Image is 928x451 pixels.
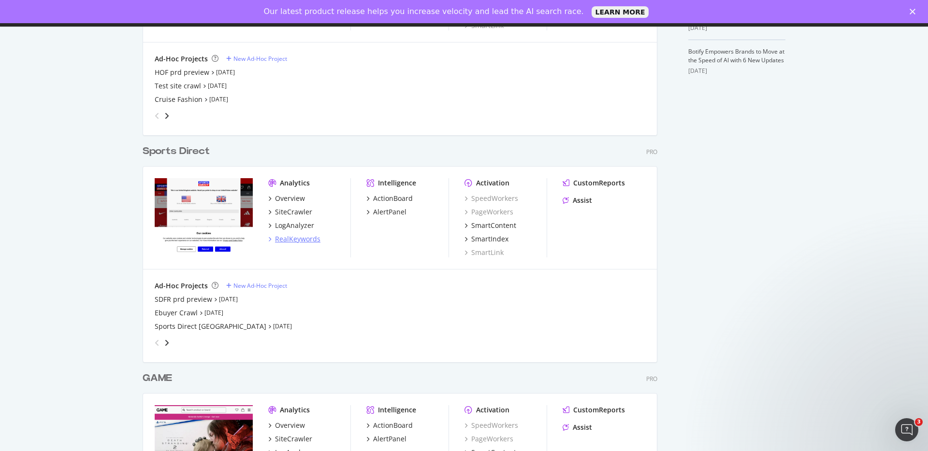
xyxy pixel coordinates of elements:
div: Intelligence [378,178,416,188]
a: Test site crawl [155,81,201,91]
div: Activation [476,178,509,188]
div: Analytics [280,178,310,188]
a: Cruise Fashion [155,95,203,104]
div: angle-left [151,335,163,351]
div: Close [910,9,919,14]
div: RealKeywords [275,234,320,244]
a: SmartLink [464,248,504,257]
div: Sports Direct [143,144,210,158]
div: Assist [573,423,592,432]
div: angle-right [163,111,170,121]
a: [DATE] [216,68,235,76]
a: Overview [268,194,305,203]
div: LogAnalyzer [275,221,314,230]
a: ActionBoard [366,421,413,430]
div: Analytics [280,405,310,415]
a: Ebuyer Crawl [155,308,198,318]
div: angle-right [163,338,170,348]
a: [DATE] [273,322,292,330]
div: angle-left [151,108,163,124]
a: Sports Direct [GEOGRAPHIC_DATA] [155,322,266,331]
div: SmartContent [471,221,516,230]
a: LogAnalyzer [268,221,314,230]
div: Overview [275,421,305,430]
a: Overview [268,421,305,430]
div: Activation [476,405,509,415]
a: Botify Empowers Brands to Move at the Speed of AI with 6 New Updates [688,47,784,64]
img: sportsdirect.com [155,178,253,256]
div: Intelligence [378,405,416,415]
a: SmartIndex [464,234,508,244]
a: HOF prd preview [155,68,209,77]
a: SDFR prd preview [155,295,212,304]
span: 3 [915,418,923,426]
div: ActionBoard [373,421,413,430]
div: Ad-Hoc Projects [155,281,208,291]
a: GAME [143,371,176,385]
a: SiteCrawler [268,207,312,217]
a: Sports Direct [143,144,214,158]
div: Assist [573,196,592,205]
div: Pro [646,375,657,383]
div: ActionBoard [373,194,413,203]
div: Pro [646,148,657,156]
div: Ad-Hoc Projects [155,54,208,64]
div: Our latest product release helps you increase velocity and lead the AI search race. [264,7,584,16]
iframe: Intercom live chat [895,418,918,441]
div: New Ad-Hoc Project [233,55,287,63]
div: CustomReports [573,405,625,415]
a: AlertPanel [366,207,406,217]
a: PageWorkers [464,207,513,217]
div: AlertPanel [373,434,406,444]
a: AlertPanel [366,434,406,444]
a: New Ad-Hoc Project [226,282,287,290]
div: AlertPanel [373,207,406,217]
div: Overview [275,194,305,203]
a: CustomReports [563,405,625,415]
div: GAME [143,371,172,385]
a: SpeedWorkers [464,421,518,430]
a: Assist [563,196,592,205]
div: [DATE] [688,24,785,32]
a: [DATE] [208,82,227,90]
a: LEARN MORE [592,6,649,18]
a: PageWorkers [464,434,513,444]
a: Assist [563,423,592,432]
div: SiteCrawler [275,207,312,217]
a: [DATE] [219,295,238,303]
a: [DATE] [209,95,228,103]
a: RealKeywords [268,234,320,244]
a: SiteCrawler [268,434,312,444]
div: New Ad-Hoc Project [233,282,287,290]
a: CustomReports [563,178,625,188]
div: SmartIndex [471,234,508,244]
a: ActionBoard [366,194,413,203]
div: SiteCrawler [275,434,312,444]
a: [DATE] [204,309,223,317]
div: [DATE] [688,67,785,75]
div: CustomReports [573,178,625,188]
a: New Ad-Hoc Project [226,55,287,63]
a: SpeedWorkers [464,194,518,203]
a: SmartContent [464,221,516,230]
